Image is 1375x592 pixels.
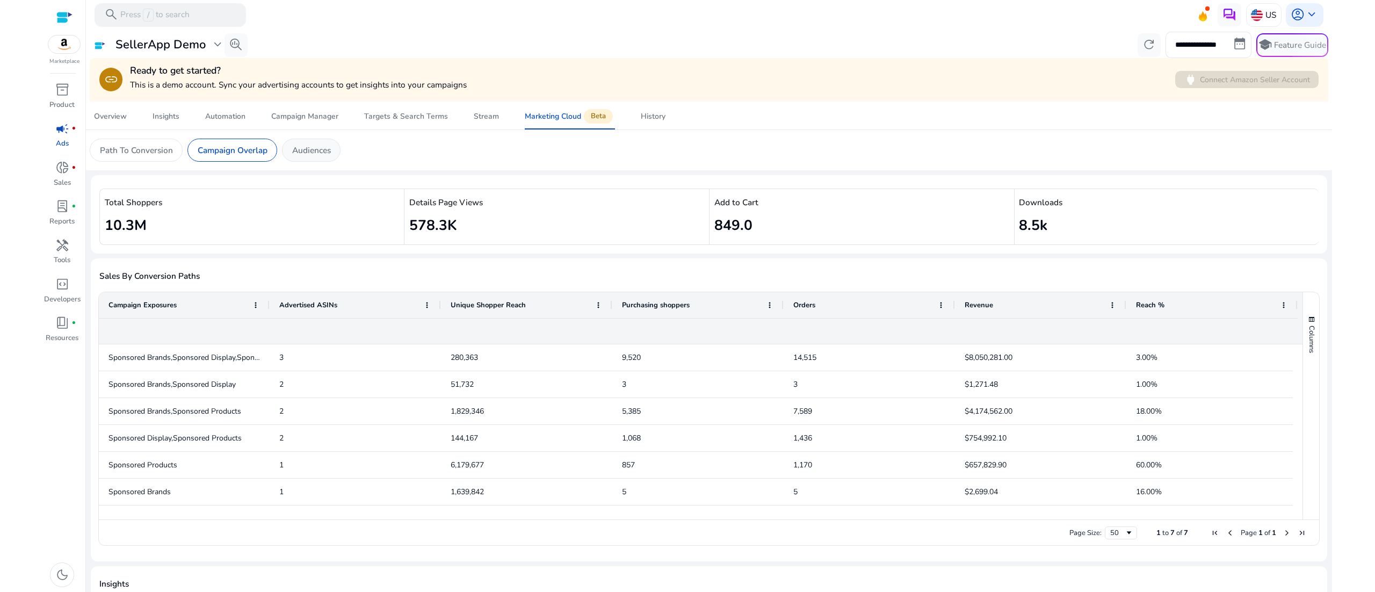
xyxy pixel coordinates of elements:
[108,352,306,363] span: Sponsored Brands,Sponsored Display,Sponsored Products
[793,352,816,363] span: 14,515
[965,300,993,310] span: Revenue
[1170,528,1175,538] span: 7
[1184,528,1188,538] span: 7
[279,352,284,363] span: 3
[71,204,76,209] span: fiber_manual_record
[104,8,118,21] span: search
[1136,352,1157,363] span: 3.00%
[153,113,179,120] div: Insights
[1258,528,1263,538] span: 1
[205,113,245,120] div: Automation
[793,487,798,497] span: 5
[104,73,118,86] span: link
[451,300,526,310] span: Unique Shopper Reach
[271,113,338,120] div: Campaign Manager
[622,433,641,443] span: 1,068
[1176,528,1182,538] span: of
[279,406,284,416] span: 2
[474,113,499,120] div: Stream
[71,321,76,326] span: fiber_manual_record
[451,487,484,497] span: 1,639,842
[71,126,76,131] span: fiber_manual_record
[1156,528,1161,538] span: 1
[43,119,81,158] a: campaignfiber_manual_recordAds
[43,81,81,119] a: inventory_2Product
[105,198,400,207] h5: Total Shoppers
[54,178,71,189] p: Sales
[451,406,484,416] span: 1,829,346
[279,487,284,497] span: 1
[279,433,284,443] span: 2
[1256,33,1328,57] button: schoolFeature Guide
[108,300,177,310] span: Campaign Exposures
[211,38,225,52] span: expand_more
[55,277,69,291] span: code_blocks
[1136,406,1162,416] span: 18.00%
[965,433,1007,443] span: $754,992.10
[965,352,1012,363] span: $8,050,281.00
[225,33,248,57] button: search_insights
[965,406,1012,416] span: $4,174,562.00
[143,9,153,21] span: /
[451,379,474,389] span: 51,732
[43,197,81,236] a: lab_profilefiber_manual_recordReports
[55,239,69,252] span: handyman
[1136,460,1162,470] span: 60.00%
[793,379,798,389] span: 3
[1136,300,1164,310] span: Reach %
[55,161,69,175] span: donut_small
[130,65,467,76] h4: Ready to get started?
[451,433,478,443] span: 144,167
[100,144,173,156] p: Path To Conversion
[99,579,1319,589] h5: Insights
[364,113,448,120] div: Targets & Search Terms
[130,78,467,91] p: This is a demo account. Sync your advertising accounts to get insights into your campaigns
[1264,528,1270,538] span: of
[525,112,615,122] div: Marketing Cloud
[71,165,76,170] span: fiber_manual_record
[54,255,70,266] p: Tools
[198,144,267,156] p: Campaign Overlap
[1105,526,1137,539] div: Page Size
[49,57,79,66] p: Marketplace
[1241,528,1257,538] span: Page
[714,217,1009,234] h2: 849.0
[1283,529,1291,537] div: Next Page
[99,271,1319,281] h5: Sales By Conversion Paths
[622,487,626,497] span: 5
[1298,529,1306,537] div: Last Page
[641,113,665,120] div: History
[55,122,69,136] span: campaign
[1142,38,1156,52] span: refresh
[49,216,75,227] p: Reports
[793,460,812,470] span: 1,170
[1138,33,1161,57] button: refresh
[43,275,81,314] a: code_blocksDevelopers
[120,9,190,21] p: Press to search
[793,433,812,443] span: 1,436
[714,198,1009,207] h5: Add to Cart
[1258,38,1272,52] span: school
[1019,198,1314,207] h5: Downloads
[793,300,815,310] span: Orders
[1291,8,1305,21] span: account_circle
[115,38,206,52] h3: SellerApp Demo
[1307,326,1316,353] span: Columns
[292,144,331,156] p: Audiences
[793,406,812,416] span: 7,589
[1251,9,1263,21] img: us.svg
[43,236,81,275] a: handymanTools
[1265,5,1276,24] p: US
[1136,487,1162,497] span: 16.00%
[49,100,75,111] p: Product
[622,406,641,416] span: 5,385
[622,300,690,310] span: Purchasing shoppers
[584,109,613,124] span: Beta
[43,158,81,197] a: donut_smallfiber_manual_recordSales
[56,139,69,149] p: Ads
[1110,528,1125,538] div: 50
[622,460,635,470] span: 857
[1069,528,1102,538] div: Page Size:
[451,460,484,470] span: 6,179,677
[1019,217,1314,234] h2: 8.5k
